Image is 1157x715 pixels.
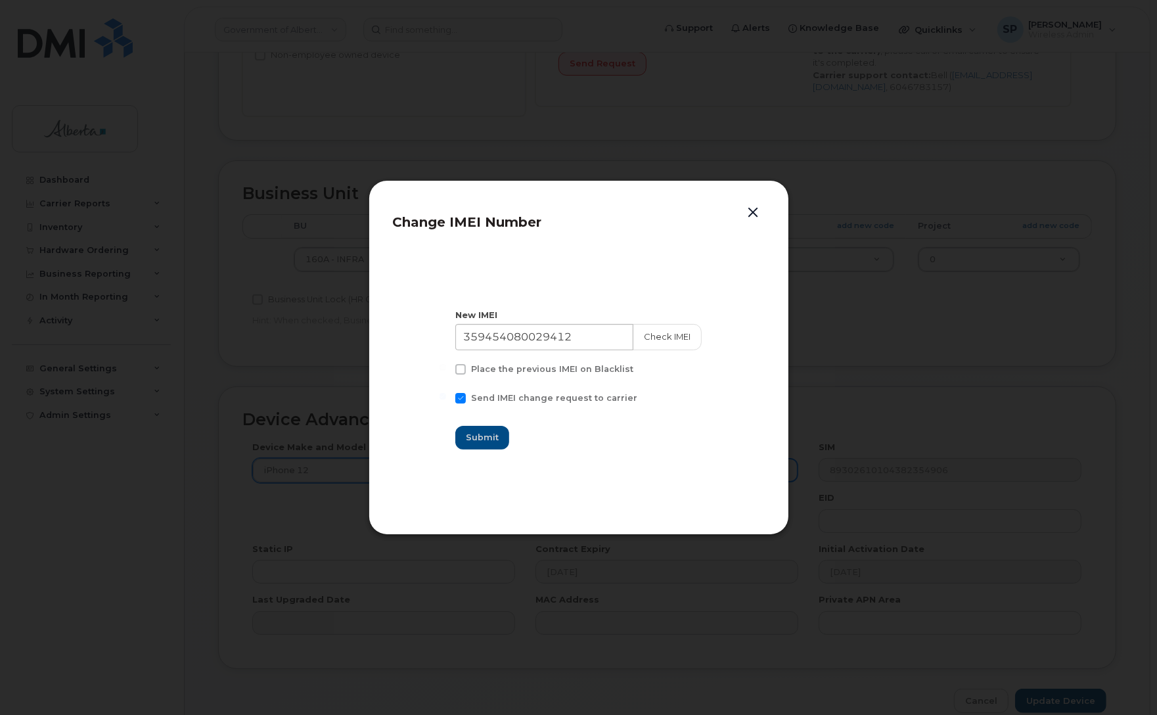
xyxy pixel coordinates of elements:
[466,431,499,444] span: Submit
[471,364,633,374] span: Place the previous IMEI on Blacklist
[455,309,702,321] div: New IMEI
[440,393,446,400] input: Send IMEI change request to carrier
[440,364,446,371] input: Place the previous IMEI on Blacklist
[633,324,702,350] button: Check IMEI
[455,426,509,450] button: Submit
[393,214,542,230] span: Change IMEI Number
[471,393,637,403] span: Send IMEI change request to carrier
